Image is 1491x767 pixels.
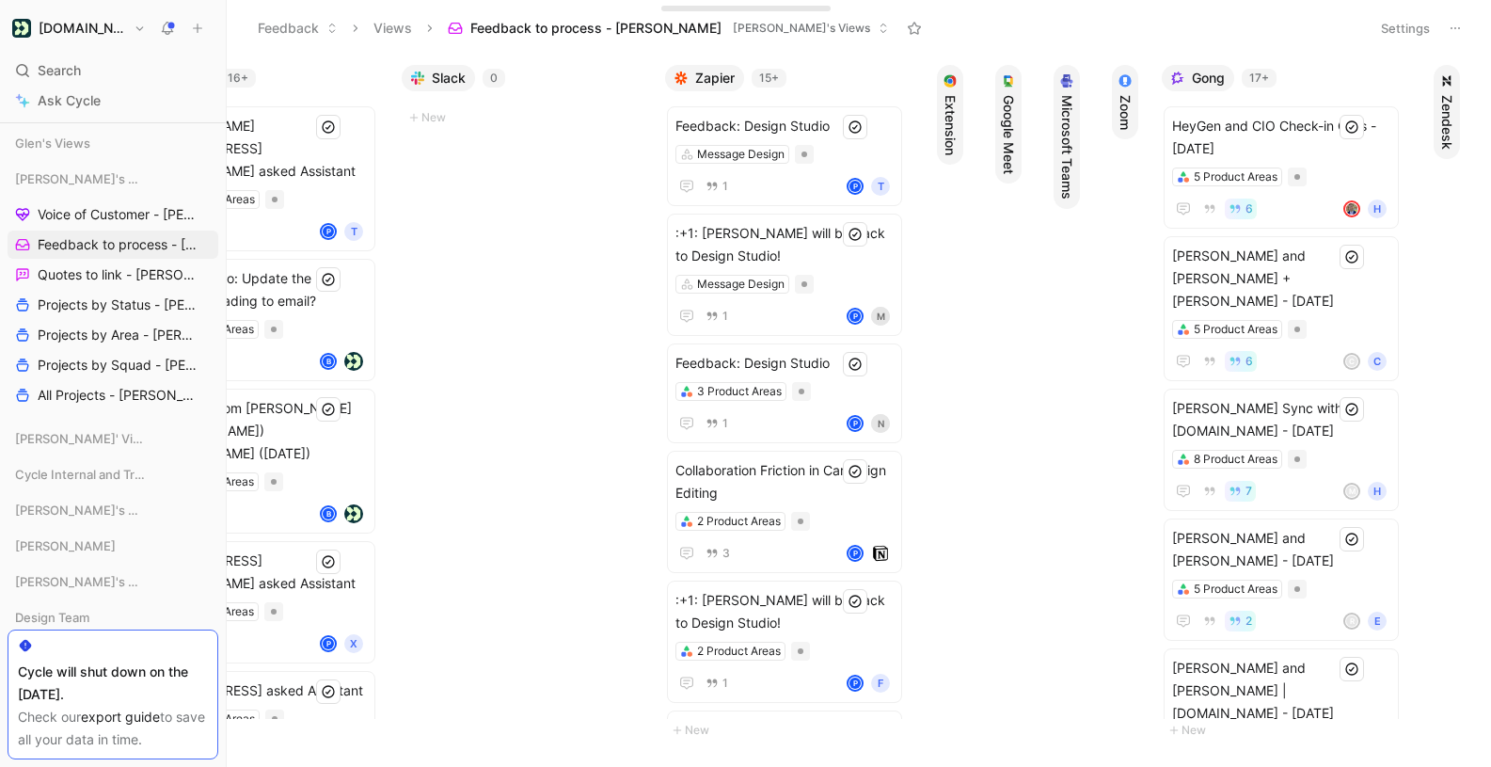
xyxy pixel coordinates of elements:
button: 1 [702,413,732,434]
div: 5 Product Areas [1194,168,1277,186]
div: [PERSON_NAME] [8,532,218,566]
a: HeyGen and CIO Check-in Calls - [DATE]5 Product Areas6avatarH [1164,106,1399,229]
button: New [665,719,913,742]
div: [PERSON_NAME]'s Views [8,165,218,193]
span: 1 [722,311,728,322]
span: Microsoft Teams [1057,95,1076,200]
span: Feedback: Design Studio [675,352,894,375]
a: Projects by Area - [PERSON_NAME] [8,321,218,349]
button: 1 [702,306,732,327]
span: Zoom [1116,95,1134,130]
div: [PERSON_NAME]'s Views [8,567,218,596]
button: 7 [1225,481,1256,502]
span: Gong [1192,69,1225,88]
div: R [1345,615,1358,628]
a: [PERSON_NAME][EMAIL_ADDRESS][DOMAIN_NAME] asked Assistant4 Product AreasPT [140,106,375,251]
span: [PERSON_NAME] and [PERSON_NAME] - [DATE] [1172,527,1390,572]
span: [EMAIL_ADDRESS][DOMAIN_NAME] asked Assistant [149,550,367,595]
div: 8 Product Areas [1194,450,1277,469]
button: New [402,106,650,129]
div: Zapier15+New [658,56,921,751]
div: [PERSON_NAME]'s Views [8,567,218,601]
img: Customer.io [12,19,31,38]
span: 2 [1245,615,1252,627]
a: Feedback from [PERSON_NAME] ([PERSON_NAME]) [PERSON_NAME] ([DATE])2 Product AreasBlogo [140,389,375,534]
span: Search [38,59,81,82]
span: Quotes to link - [PERSON_NAME] [38,265,196,284]
a: Ask Cycle [8,87,218,115]
a: [PERSON_NAME] and [PERSON_NAME] - [DATE]5 Product Areas2RE [1164,519,1399,641]
button: 3 [702,543,734,564]
button: Customer.io[DOMAIN_NAME] [8,15,151,41]
div: M [871,307,890,326]
a: Design Studio: Update the message heading to email?2 Product AreasBlogo [140,259,375,381]
button: Microsoft Teams [1054,65,1080,209]
div: 17+ [1242,69,1277,88]
div: [PERSON_NAME]'s ViewsVoice of Customer - [PERSON_NAME]Feedback to process - [PERSON_NAME]Quotes t... [8,165,218,409]
img: logo [871,544,890,563]
span: Feedback: Design Studio [675,115,894,137]
a: Projects by Squad - [PERSON_NAME] [8,351,218,379]
a: Feedback: Design Studio3 Product Areas1PN [667,344,902,443]
span: [PERSON_NAME] and [PERSON_NAME] + [PERSON_NAME] - [DATE] [1172,245,1390,312]
div: Cycle Internal and Tracking [8,460,218,494]
div: X [344,634,363,653]
span: [PERSON_NAME] Sync with [DOMAIN_NAME] - [DATE] [1172,397,1390,442]
span: Extension [941,95,960,155]
div: M [1345,485,1358,498]
span: All Projects - [PERSON_NAME] [38,386,195,405]
a: Feedback to process - [PERSON_NAME] [8,231,218,259]
img: logo [344,504,363,523]
span: Design Studio: Update the message heading to email? [149,267,367,312]
span: Google Meet [999,95,1018,174]
div: 5 Product Areas [1194,320,1277,339]
span: 6 [1245,203,1253,215]
div: B [322,507,335,520]
div: [PERSON_NAME]'s Views [8,496,218,530]
div: Cycle Internal and Tracking [8,460,218,488]
div: E [1368,612,1387,631]
button: Zoom [1112,65,1138,139]
div: C [1368,352,1387,371]
span: Feedback to process - [PERSON_NAME] [470,19,722,38]
span: [EMAIL_ADDRESS] asked Assistant [149,679,367,702]
button: Extension [937,65,963,165]
h1: [DOMAIN_NAME] [39,20,126,37]
div: P [849,677,862,690]
div: Google Meet [988,56,1029,751]
div: Extension [929,56,971,751]
div: 2 Product Areas [697,512,781,531]
button: Slack [402,65,475,91]
button: 2 [1225,611,1256,631]
span: Feedback to process - [PERSON_NAME] [38,235,198,254]
button: 1 [702,673,732,694]
div: Slack0New [394,56,658,138]
div: T [871,177,890,196]
div: Zendesk [1426,56,1467,751]
span: [PERSON_NAME] and [PERSON_NAME] | [DOMAIN_NAME] - [DATE] [1172,657,1390,725]
button: Views [365,14,420,42]
span: Projects by Squad - [PERSON_NAME] [38,356,198,375]
button: Gong [1162,65,1234,91]
a: Voice of Customer - [PERSON_NAME] [8,200,218,229]
div: Message Design [697,275,785,294]
button: New [138,719,387,742]
span: Voice of Customer - [PERSON_NAME] [38,205,198,224]
div: Message Design [697,145,785,164]
div: [PERSON_NAME]'s Views [8,496,218,524]
button: New [1162,719,1410,742]
span: 1 [722,418,728,429]
div: B [322,355,335,368]
button: Zendesk [1434,65,1460,159]
div: Design Team [8,603,218,631]
div: 2 Product Areas [697,642,781,661]
button: 6 [1225,351,1257,372]
span: [PERSON_NAME]'s Views [15,501,145,519]
button: 6 [1225,199,1257,219]
span: Ask Cycle [38,89,101,112]
a: [EMAIL_ADDRESS][DOMAIN_NAME] asked Assistant2 Product AreasPX [140,541,375,663]
div: P [849,547,862,560]
span: Feedback from [PERSON_NAME] ([PERSON_NAME]) [PERSON_NAME] ([DATE]) [149,397,367,465]
a: Collaboration Friction in Campaign Editing2 Product Areas3Plogo [667,451,902,573]
button: Feedback to process - [PERSON_NAME][PERSON_NAME]'s Views [439,14,897,42]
